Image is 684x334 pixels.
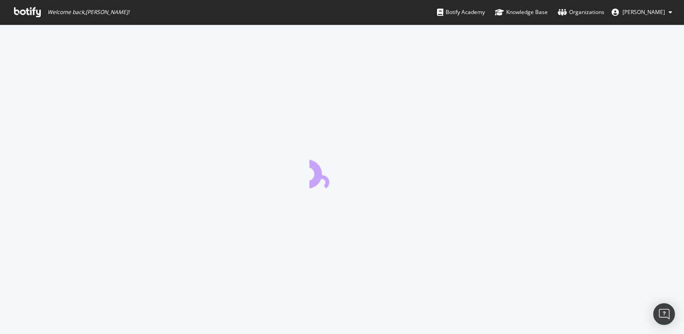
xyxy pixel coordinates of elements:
div: Knowledge Base [495,8,548,17]
div: Botify Academy [437,8,485,17]
div: animation [309,156,375,188]
span: Kristina Fox [622,8,665,16]
button: [PERSON_NAME] [604,5,679,19]
div: Organizations [558,8,604,17]
span: Welcome back, [PERSON_NAME] ! [47,9,129,16]
div: Open Intercom Messenger [653,303,675,325]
